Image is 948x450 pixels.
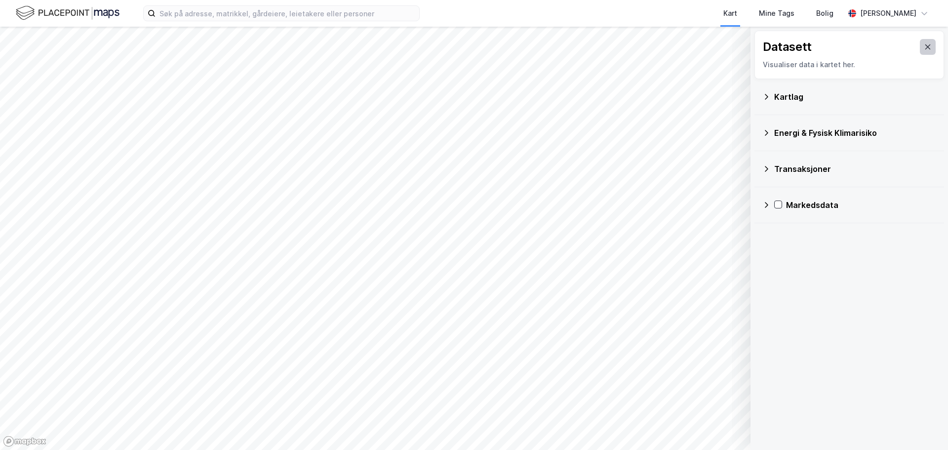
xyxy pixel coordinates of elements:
[899,403,948,450] iframe: Chat Widget
[899,403,948,450] div: Kontrollprogram for chat
[774,91,936,103] div: Kartlag
[763,59,936,71] div: Visualiser data i kartet her.
[816,7,833,19] div: Bolig
[723,7,737,19] div: Kart
[156,6,419,21] input: Søk på adresse, matrikkel, gårdeiere, leietakere eller personer
[763,39,812,55] div: Datasett
[774,127,936,139] div: Energi & Fysisk Klimarisiko
[860,7,916,19] div: [PERSON_NAME]
[3,436,46,447] a: Mapbox homepage
[774,163,936,175] div: Transaksjoner
[16,4,119,22] img: logo.f888ab2527a4732fd821a326f86c7f29.svg
[786,199,936,211] div: Markedsdata
[759,7,794,19] div: Mine Tags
